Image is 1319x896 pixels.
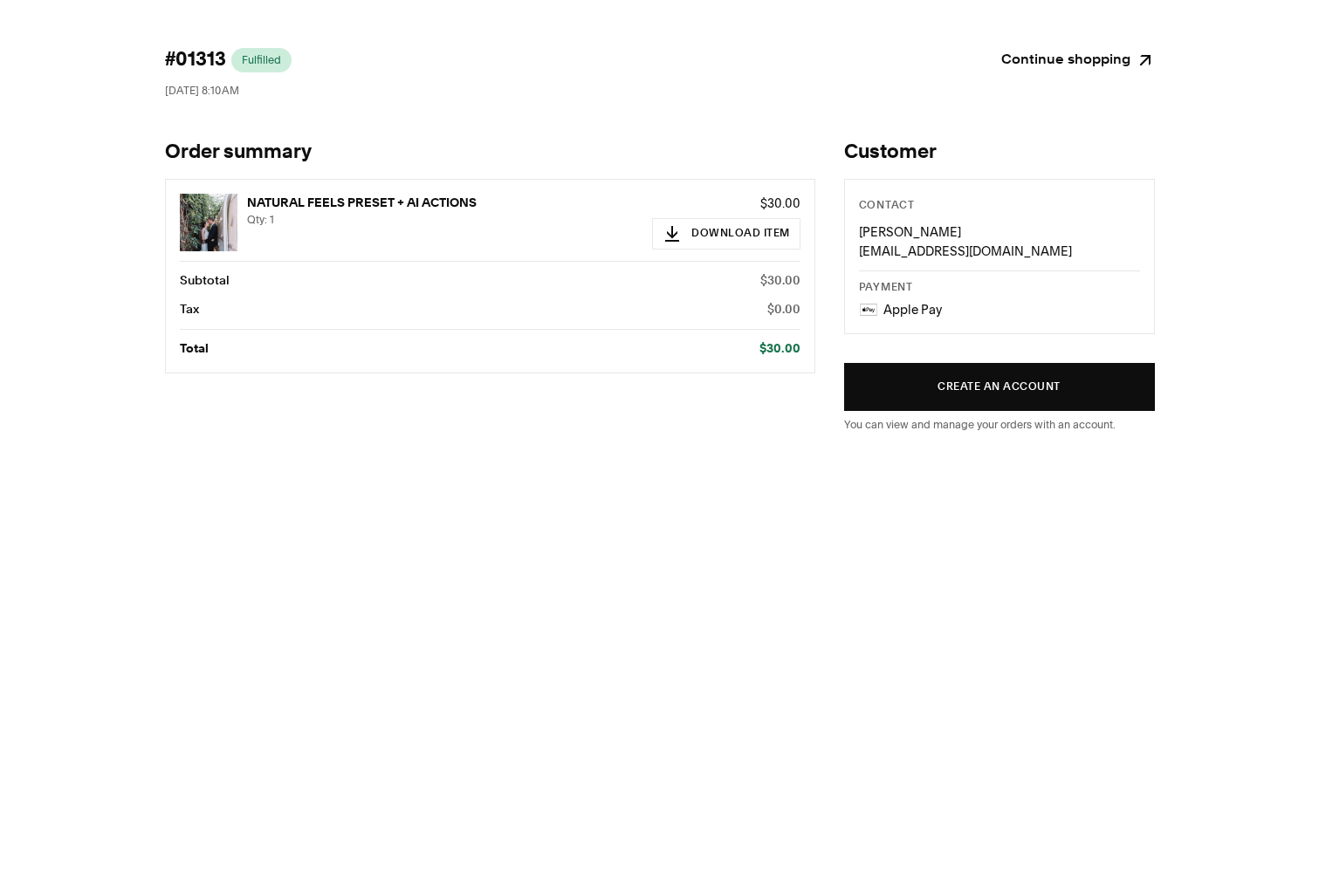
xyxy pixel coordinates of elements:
img: NATURAL FEELS PRESET + AI ACTIONS [180,194,237,251]
a: Continue shopping [1001,48,1155,72]
span: [EMAIL_ADDRESS][DOMAIN_NAME] [859,243,1072,259]
button: Create an account [844,363,1155,411]
span: Contact [859,201,915,211]
h1: Order summary [165,140,815,165]
p: $30.00 [760,271,800,291]
span: Payment [859,283,913,293]
span: [PERSON_NAME] [859,224,961,240]
p: $30.00 [652,194,800,213]
p: Tax [180,300,199,319]
p: $0.00 [767,300,800,319]
p: $30.00 [759,339,800,359]
span: Qty: 1 [247,213,274,226]
span: Fulfilled [242,53,281,67]
span: #01313 [165,48,226,72]
p: NATURAL FEELS PRESET + AI ACTIONS [247,194,643,213]
p: Apple Pay [883,300,942,319]
p: Total [180,339,209,359]
span: [DATE] 8:10 AM [165,84,239,97]
button: Download Item [652,218,800,250]
p: Subtotal [180,271,230,291]
span: You can view and manage your orders with an account. [844,418,1116,431]
h2: Customer [844,140,1155,165]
